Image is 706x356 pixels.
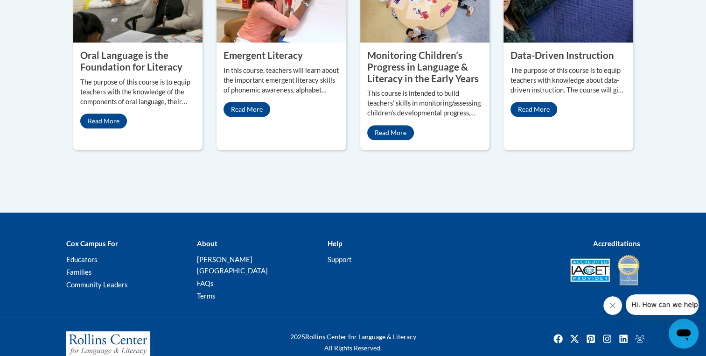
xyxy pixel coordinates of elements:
[290,333,305,341] span: 2025
[603,296,622,315] iframe: Close message
[80,114,127,128] a: Read More
[510,66,626,95] p: The purpose of this course is to equip teachers with knowledge about data-driven instruction. The...
[327,255,351,263] a: Support
[583,331,598,346] img: Pinterest icon
[551,331,566,346] img: Facebook icon
[626,294,699,315] iframe: Message from company
[224,102,270,117] a: Read More
[66,268,92,276] a: Families
[224,66,339,95] p: In this course, teachers will learn about the important emergent literacy skills of phonemic awar...
[617,254,640,286] img: IDA® Accredited
[367,125,414,140] a: Read More
[196,292,215,300] a: Terms
[367,89,483,118] p: This course is intended to build teachers’ skills in monitoring/assessing children’s developmenta...
[66,255,98,263] a: Educators
[600,331,615,346] a: Instagram
[367,50,479,84] property: Monitoring Children’s Progress in Language & Literacy in the Early Years
[255,331,451,354] div: Rollins Center for Language & Literacy All Rights Reserved.
[616,331,631,346] a: Linkedin
[593,239,640,248] b: Accreditations
[6,7,76,14] span: Hi. How can we help?
[80,50,182,72] property: Oral Language is the Foundation for Literacy
[196,279,213,287] a: FAQs
[224,50,303,61] property: Emergent Literacy
[80,78,196,107] p: The purpose of this course is to equip teachers with the knowledge of the components of oral lang...
[567,331,582,346] a: Twitter
[632,331,647,346] img: Facebook group icon
[510,50,614,61] property: Data-Driven Instruction
[600,331,615,346] img: Instagram icon
[66,280,128,289] a: Community Leaders
[616,331,631,346] img: LinkedIn icon
[551,331,566,346] a: Facebook
[196,239,217,248] b: About
[669,319,699,349] iframe: Button to launch messaging window
[567,331,582,346] img: Twitter icon
[632,331,647,346] a: Facebook Group
[510,102,557,117] a: Read More
[570,258,610,282] img: Accredited IACET® Provider
[583,331,598,346] a: Pinterest
[66,239,118,248] b: Cox Campus For
[196,255,267,275] a: [PERSON_NAME][GEOGRAPHIC_DATA]
[327,239,342,248] b: Help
